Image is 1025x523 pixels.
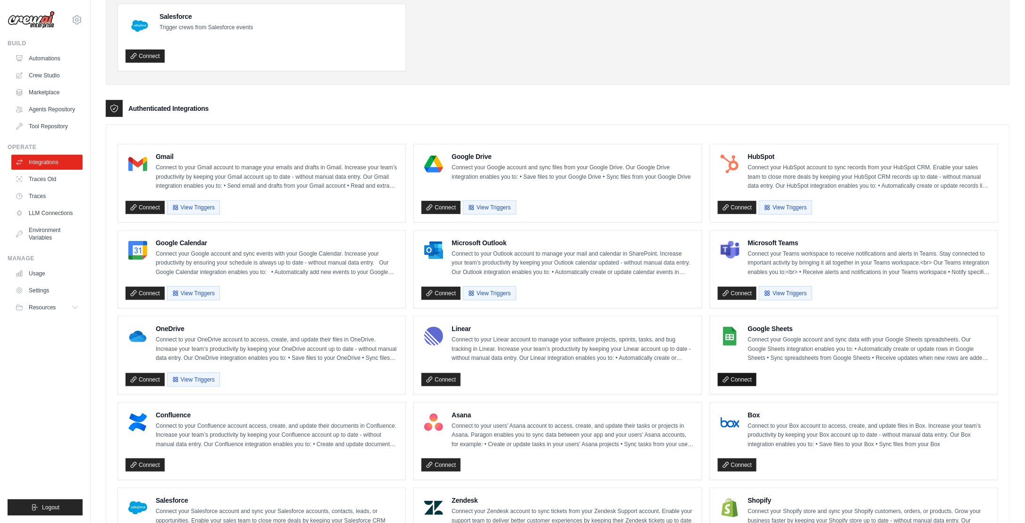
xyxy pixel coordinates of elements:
[160,23,253,33] p: Trigger crews from Salesforce events
[167,373,220,387] button: View Triggers
[424,327,443,346] img: Linear Logo
[156,152,398,161] h4: Gmail
[463,200,516,215] button: View Triggers
[156,335,398,363] p: Connect to your OneDrive account to access, create, and update their files in OneDrive. Increase ...
[721,155,739,174] img: HubSpot Logo
[126,201,165,214] a: Connect
[421,458,461,472] a: Connect
[11,189,83,204] a: Traces
[8,143,83,151] div: Operate
[128,15,151,37] img: Salesforce Logo
[452,152,694,161] h4: Google Drive
[156,422,398,449] p: Connect to your Confluence account access, create, and update their documents in Confluence. Incr...
[128,241,147,260] img: Google Calendar Logo
[424,498,443,517] img: Zendesk Logo
[424,413,443,432] img: Asana Logo
[748,152,990,161] h4: HubSpot
[421,201,461,214] a: Connect
[748,238,990,248] h4: Microsoft Teams
[42,504,59,511] span: Logout
[8,11,55,29] img: Logo
[452,496,694,505] h4: Zendesk
[748,422,990,449] p: Connect to your Box account to access, create, and update files in Box. Increase your team’s prod...
[156,163,398,191] p: Connect to your Gmail account to manage your emails and drafts in Gmail. Increase your team’s pro...
[128,155,147,174] img: Gmail Logo
[452,410,694,420] h4: Asana
[156,249,398,277] p: Connect your Google account and sync events with your Google Calendar. Increase your productivity...
[8,255,83,262] div: Manage
[126,50,165,63] a: Connect
[160,12,253,21] h4: Salesforce
[421,373,461,386] a: Connect
[128,104,209,113] h3: Authenticated Integrations
[721,327,739,346] img: Google Sheets Logo
[748,335,990,363] p: Connect your Google account and sync data with your Google Sheets spreadsheets. Our Google Sheets...
[424,155,443,174] img: Google Drive Logo
[718,458,757,472] a: Connect
[128,498,147,517] img: Salesforce Logo
[718,373,757,386] a: Connect
[167,286,220,300] button: View Triggers
[748,249,990,277] p: Connect your Teams workspace to receive notifications and alerts in Teams. Stay connected to impo...
[452,163,694,182] p: Connect your Google account and sync files from your Google Drive. Our Google Drive integration e...
[156,410,398,420] h4: Confluence
[29,304,56,311] span: Resources
[452,249,694,277] p: Connect to your Outlook account to manage your mail and calendar in SharePoint. Increase your tea...
[452,238,694,248] h4: Microsoft Outlook
[718,287,757,300] a: Connect
[748,496,990,505] h4: Shopify
[748,163,990,191] p: Connect your HubSpot account to sync records from your HubSpot CRM. Enable your sales team to clo...
[126,458,165,472] a: Connect
[156,324,398,333] h4: OneDrive
[759,200,812,215] button: View Triggers
[11,68,83,83] a: Crew Studio
[452,422,694,449] p: Connect to your users’ Asana account to access, create, and update their tasks or projects in Asa...
[721,498,739,517] img: Shopify Logo
[126,287,165,300] a: Connect
[11,119,83,134] a: Tool Repository
[759,286,812,300] button: View Triggers
[11,51,83,66] a: Automations
[11,283,83,298] a: Settings
[128,413,147,432] img: Confluence Logo
[463,286,516,300] button: View Triggers
[452,324,694,333] h4: Linear
[167,200,220,215] button: View Triggers
[424,241,443,260] img: Microsoft Outlook Logo
[11,223,83,245] a: Environment Variables
[721,413,739,432] img: Box Logo
[11,85,83,100] a: Marketplace
[748,410,990,420] h4: Box
[8,40,83,47] div: Build
[126,373,165,386] a: Connect
[156,238,398,248] h4: Google Calendar
[452,335,694,363] p: Connect to your Linear account to manage your software projects, sprints, tasks, and bug tracking...
[11,266,83,281] a: Usage
[718,201,757,214] a: Connect
[748,324,990,333] h4: Google Sheets
[11,206,83,221] a: LLM Connections
[11,172,83,187] a: Traces Old
[11,102,83,117] a: Agents Repository
[128,327,147,346] img: OneDrive Logo
[11,155,83,170] a: Integrations
[156,496,398,505] h4: Salesforce
[11,300,83,315] button: Resources
[721,241,739,260] img: Microsoft Teams Logo
[421,287,461,300] a: Connect
[8,499,83,515] button: Logout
